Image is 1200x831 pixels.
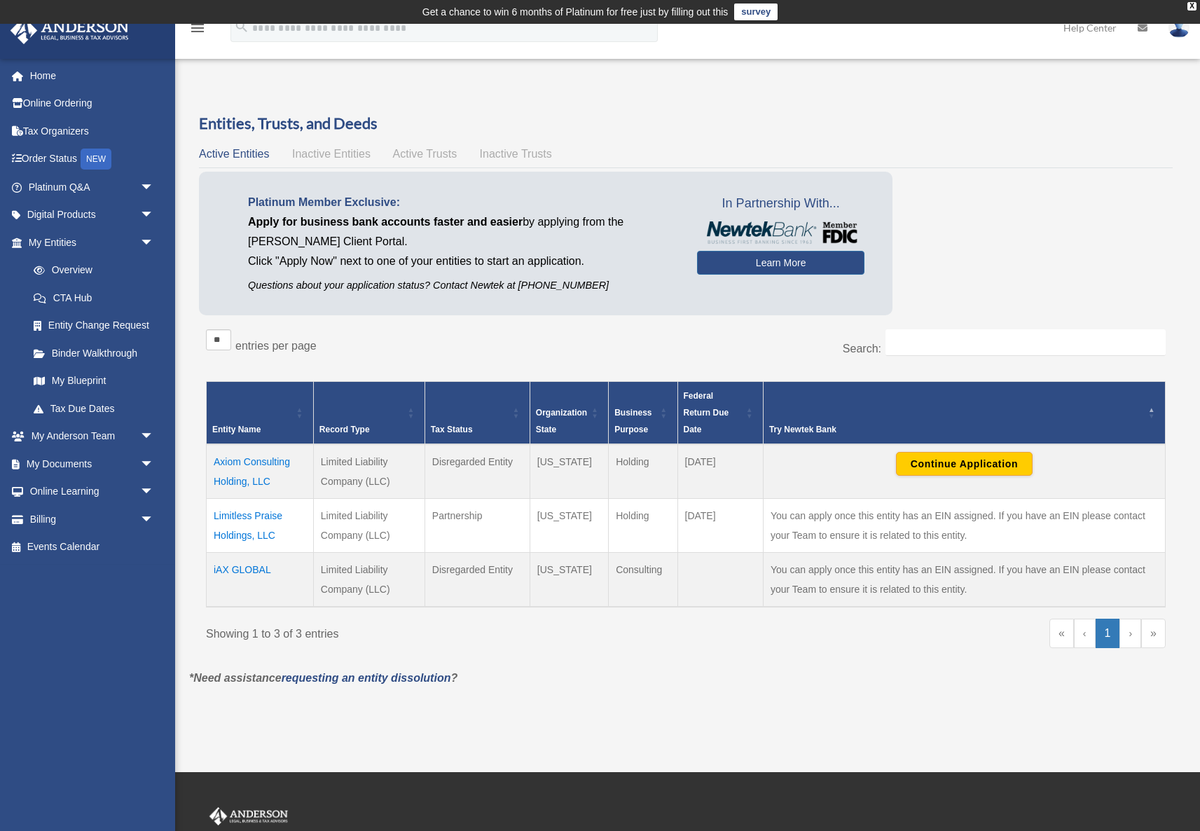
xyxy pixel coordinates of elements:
[20,312,168,340] a: Entity Change Request
[140,478,168,507] span: arrow_drop_down
[609,552,677,607] td: Consulting
[207,552,314,607] td: iAX GLOBAL
[199,113,1173,135] h3: Entities, Trusts, and Deeds
[704,221,857,244] img: NewtekBankLogoSM.png
[20,284,168,312] a: CTA Hub
[10,117,175,145] a: Tax Organizers
[422,4,729,20] div: Get a chance to win 6 months of Platinum for free just by filling out this
[248,252,676,271] p: Click "Apply Now" next to one of your entities to start an application.
[1119,619,1141,648] a: Next
[697,193,864,215] span: In Partnership With...
[140,201,168,230] span: arrow_drop_down
[313,381,425,444] th: Record Type: Activate to sort
[10,478,175,506] a: Online Learningarrow_drop_down
[769,421,1144,438] div: Try Newtek Bank
[140,228,168,257] span: arrow_drop_down
[1049,619,1074,648] a: First
[1187,2,1196,11] div: close
[530,498,608,552] td: [US_STATE]
[425,552,530,607] td: Disregarded Entity
[292,148,371,160] span: Inactive Entities
[140,450,168,479] span: arrow_drop_down
[609,381,677,444] th: Business Purpose: Activate to sort
[763,381,1165,444] th: Try Newtek Bank : Activate to invert sorting
[10,450,175,478] a: My Documentsarrow_drop_down
[319,425,370,434] span: Record Type
[431,425,473,434] span: Tax Status
[140,505,168,534] span: arrow_drop_down
[10,228,168,256] a: My Entitiesarrow_drop_down
[282,672,451,684] a: requesting an entity dissolution
[896,452,1033,476] button: Continue Application
[480,148,552,160] span: Inactive Trusts
[189,25,206,36] a: menu
[313,552,425,607] td: Limited Liability Company (LLC)
[530,444,608,499] td: [US_STATE]
[10,423,175,451] a: My Anderson Teamarrow_drop_down
[425,444,530,499] td: Disregarded Entity
[10,145,175,174] a: Order StatusNEW
[20,394,168,423] a: Tax Due Dates
[10,505,175,533] a: Billingarrow_drop_down
[207,381,314,444] th: Entity Name: Activate to sort
[10,173,175,201] a: Platinum Q&Aarrow_drop_down
[677,498,763,552] td: [DATE]
[763,498,1165,552] td: You can apply once this entity has an EIN assigned. If you have an EIN please contact your Team t...
[843,343,881,355] label: Search:
[609,444,677,499] td: Holding
[684,391,729,434] span: Federal Return Due Date
[530,552,608,607] td: [US_STATE]
[248,216,523,228] span: Apply for business bank accounts faster and easier
[140,423,168,451] span: arrow_drop_down
[10,533,175,561] a: Events Calendar
[81,149,111,170] div: NEW
[189,672,457,684] em: *Need assistance ?
[313,444,425,499] td: Limited Liability Company (LLC)
[425,381,530,444] th: Tax Status: Activate to sort
[763,552,1165,607] td: You can apply once this entity has an EIN assigned. If you have an EIN please contact your Team t...
[425,498,530,552] td: Partnership
[199,148,269,160] span: Active Entities
[140,173,168,202] span: arrow_drop_down
[609,498,677,552] td: Holding
[248,277,676,294] p: Questions about your application status? Contact Newtek at [PHONE_NUMBER]
[248,212,676,252] p: by applying from the [PERSON_NAME] Client Portal.
[207,444,314,499] td: Axiom Consulting Holding, LLC
[212,425,261,434] span: Entity Name
[10,90,175,118] a: Online Ordering
[1168,18,1189,38] img: User Pic
[734,4,778,20] a: survey
[248,193,676,212] p: Platinum Member Exclusive:
[536,408,587,434] span: Organization State
[614,408,651,434] span: Business Purpose
[393,148,457,160] span: Active Trusts
[189,20,206,36] i: menu
[677,381,763,444] th: Federal Return Due Date: Activate to sort
[1074,619,1096,648] a: Previous
[1096,619,1120,648] a: 1
[234,19,249,34] i: search
[20,256,161,284] a: Overview
[10,201,175,229] a: Digital Productsarrow_drop_down
[697,251,864,275] a: Learn More
[313,498,425,552] td: Limited Liability Company (LLC)
[20,339,168,367] a: Binder Walkthrough
[677,444,763,499] td: [DATE]
[207,498,314,552] td: Limitless Praise Holdings, LLC
[530,381,608,444] th: Organization State: Activate to sort
[10,62,175,90] a: Home
[206,619,675,644] div: Showing 1 to 3 of 3 entries
[6,17,133,44] img: Anderson Advisors Platinum Portal
[1141,619,1166,648] a: Last
[235,340,317,352] label: entries per page
[207,807,291,825] img: Anderson Advisors Platinum Portal
[20,367,168,395] a: My Blueprint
